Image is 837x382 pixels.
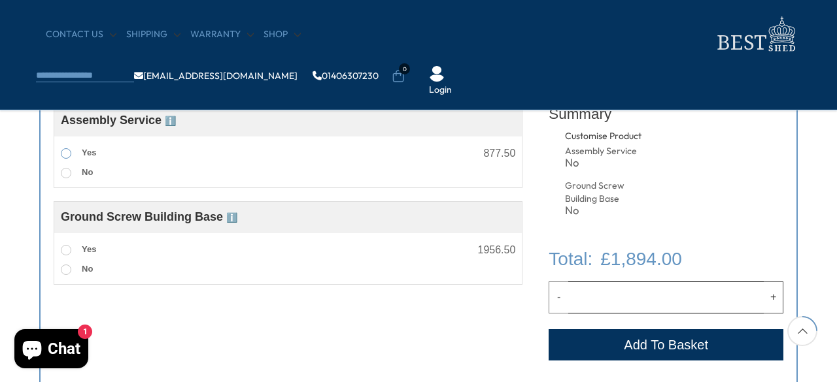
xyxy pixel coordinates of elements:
span: Yes [82,148,96,157]
div: No [565,205,645,216]
div: No [565,157,645,168]
div: Customise Product [565,130,691,143]
a: 0 [392,70,405,83]
span: Assembly Service [61,114,176,127]
img: User Icon [429,66,445,82]
a: Shipping [126,28,180,41]
div: Ground Screw Building Base [565,180,645,205]
a: Warranty [190,28,254,41]
img: logo [709,13,801,56]
div: 1956.50 [477,245,515,255]
inbox-online-store-chat: Shopify online store chat [10,329,92,372]
button: Increase quantity [764,281,783,313]
button: Decrease quantity [549,281,568,313]
span: 0 [399,63,410,74]
span: No [82,264,93,274]
a: Shop [264,28,301,41]
input: Quantity [568,281,764,313]
div: Summary [549,98,783,130]
span: £1,894.00 [600,246,682,272]
span: ℹ️ [226,212,237,223]
a: [EMAIL_ADDRESS][DOMAIN_NAME] [134,71,298,80]
span: ℹ️ [165,116,176,126]
div: 877.50 [483,148,515,159]
a: 01406307230 [313,71,379,80]
a: CONTACT US [46,28,116,41]
span: Ground Screw Building Base [61,210,237,223]
span: Yes [82,244,96,254]
a: Login [429,84,452,97]
span: No [82,167,93,177]
div: Assembly Service [565,145,645,158]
